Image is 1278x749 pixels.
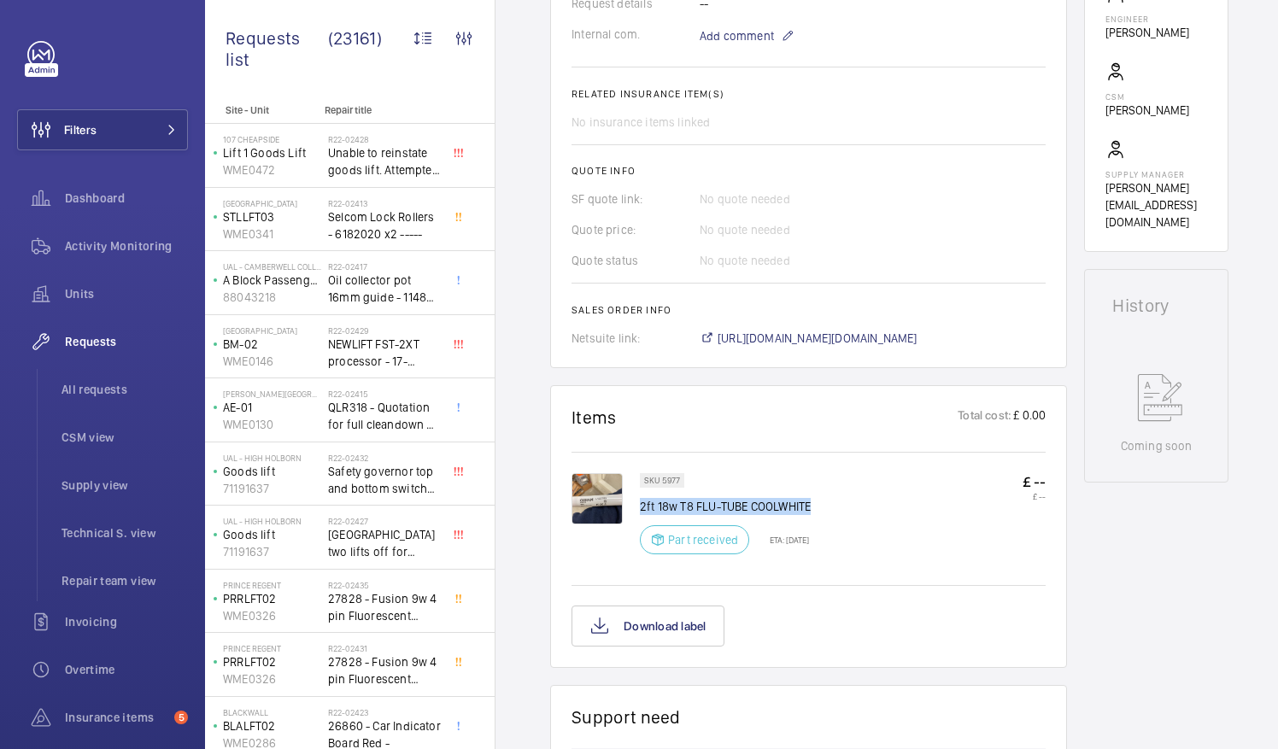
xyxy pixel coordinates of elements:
span: [GEOGRAPHIC_DATA] two lifts off for safety governor rope switches at top and bottom. Immediate de... [328,526,441,560]
p: PRRLFT02 [223,653,321,670]
span: Selcom Lock Rollers - 6182020 x2 ----- [328,208,441,243]
span: Overtime [65,661,188,678]
p: Supply manager [1105,169,1207,179]
p: A Block Passenger Lift 2 (B) L/H [223,272,321,289]
p: £ -- [1023,473,1046,491]
p: STLLFT03 [223,208,321,225]
p: WME0130 [223,416,321,433]
h2: R22-02435 [328,580,441,590]
span: NEWLIFT FST-2XT processor - 17-02000003 1021,00 euros x1 [328,336,441,370]
p: WME0326 [223,607,321,624]
p: [PERSON_NAME] [1105,102,1189,119]
p: 71191637 [223,543,321,560]
span: Invoicing [65,613,188,630]
p: Total cost: [958,407,1011,428]
h2: R22-02423 [328,707,441,717]
p: BLALFT02 [223,717,321,734]
span: 27828 - Fusion 9w 4 pin Fluorescent Lamp / Bulb - Used on Prince regent lift No2 car top test con... [328,590,441,624]
a: [URL][DOMAIN_NAME][DOMAIN_NAME] [700,330,917,347]
h2: R22-02415 [328,389,441,399]
h2: R22-02431 [328,643,441,653]
p: [GEOGRAPHIC_DATA] [223,325,321,336]
h2: R22-02432 [328,453,441,463]
p: Goods lift [223,526,321,543]
h1: Items [572,407,617,428]
p: Coming soon [1121,437,1193,454]
span: Repair team view [62,572,188,589]
p: £ 0.00 [1011,407,1046,428]
h2: R22-02413 [328,198,441,208]
p: CSM [1105,91,1189,102]
span: Requests [65,333,188,350]
p: UAL - High Holborn [223,453,321,463]
span: Insurance items [65,709,167,726]
p: WME0326 [223,670,321,688]
span: Activity Monitoring [65,237,188,255]
p: [PERSON_NAME][EMAIL_ADDRESS][DOMAIN_NAME] [1105,179,1207,231]
span: Filters [64,121,97,138]
h2: Related insurance item(s) [572,88,1046,100]
p: Site - Unit [205,104,318,116]
h2: Sales order info [572,304,1046,316]
span: Unable to reinstate goods lift. Attempted to swap control boards with PL2, no difference. Technic... [328,144,441,178]
span: CSM view [62,429,188,446]
span: [URL][DOMAIN_NAME][DOMAIN_NAME] [718,330,917,347]
span: Safety governor top and bottom switches not working from an immediate defect. Lift passenger lift... [328,463,441,497]
p: [GEOGRAPHIC_DATA] [223,198,321,208]
p: Prince Regent [223,643,321,653]
p: UAL - Camberwell College of Arts [223,261,321,272]
span: Supply view [62,477,188,494]
p: Prince Regent [223,580,321,590]
span: 27828 - Fusion 9w 4 pin Fluorescent Lamp / Bulb - Used on Prince regent lift No2 car top test con... [328,653,441,688]
p: Repair title [325,104,437,116]
span: Requests list [226,27,328,70]
h1: Support need [572,706,681,728]
p: 107 Cheapside [223,134,321,144]
span: Oil collector pot 16mm guide - 11482 x2 [328,272,441,306]
p: BM-02 [223,336,321,353]
span: Units [65,285,188,302]
h2: R22-02427 [328,516,441,526]
h2: Quote info [572,165,1046,177]
p: 2ft 18w T8 FLU-TUBE COOLWHITE [640,498,811,515]
p: WME0341 [223,225,321,243]
p: WME0472 [223,161,321,178]
p: 88043218 [223,289,321,306]
p: Engineer [1105,14,1189,24]
h1: History [1112,297,1200,314]
p: WME0146 [223,353,321,370]
p: PRRLFT02 [223,590,321,607]
button: Download label [572,606,724,647]
h2: R22-02428 [328,134,441,144]
p: Part received [668,531,738,548]
h2: R22-02417 [328,261,441,272]
p: [PERSON_NAME] [1105,24,1189,41]
p: SKU 5977 [644,477,680,483]
p: Blackwall [223,707,321,717]
p: UAL - High Holborn [223,516,321,526]
h2: R22-02429 [328,325,441,336]
p: AE-01 [223,399,321,416]
span: 5 [174,711,188,724]
p: Goods lift [223,463,321,480]
img: q1Ev3TDJPs6D8WWFFAPQIg-iCOdQWY5anXNj00j9XX_eXc2A.jpeg [572,473,623,524]
button: Filters [17,109,188,150]
p: ETA: [DATE] [759,535,809,545]
p: Lift 1 Goods Lift [223,144,321,161]
span: Add comment [700,27,774,44]
span: QLR318 - Quotation for full cleandown of lift and motor room at, Workspace, [PERSON_NAME][GEOGRAP... [328,399,441,433]
span: Technical S. view [62,524,188,541]
span: All requests [62,381,188,398]
span: Dashboard [65,190,188,207]
p: 71191637 [223,480,321,497]
p: [PERSON_NAME][GEOGRAPHIC_DATA] [223,389,321,399]
p: £ -- [1023,491,1046,501]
